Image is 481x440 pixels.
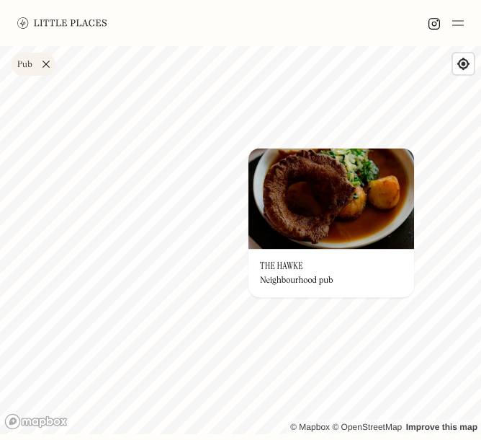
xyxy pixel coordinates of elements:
[290,422,330,432] a: Mapbox
[17,61,32,69] div: Pub
[4,413,68,430] a: Mapbox homepage
[406,422,477,432] a: Improve this map
[248,148,414,297] a: The HawkeThe HawkeThe HawkeNeighbourhood pub
[260,260,303,273] h3: The Hawke
[260,276,333,286] div: Neighbourhood pub
[248,148,414,249] img: The Hawke
[12,53,55,76] a: Pub
[332,422,402,432] a: OpenStreetMap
